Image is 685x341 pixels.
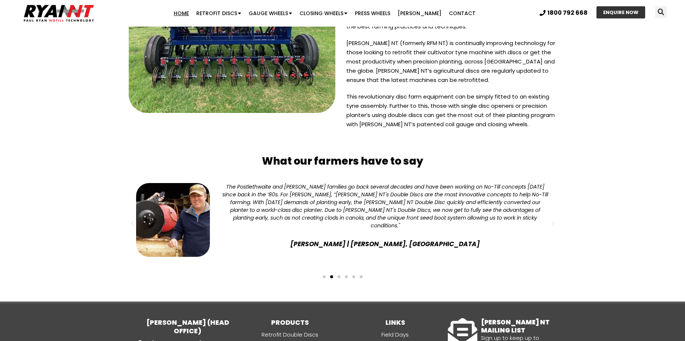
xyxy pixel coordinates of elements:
[343,318,448,327] h3: LINKS
[221,183,549,230] div: The Postlethwaite and [PERSON_NAME] families go back several decades and have been working on No-...
[445,6,479,21] a: Contact
[346,92,560,136] p: This revolutionary disc farm equipment can be simply fitted to an existing tyne assembly. Further...
[193,6,245,21] a: Retrofit Discs
[238,318,343,327] h3: PRODUCTS
[351,6,394,21] a: Press Wheels
[132,179,553,283] div: Slides
[345,275,348,278] span: Go to slide 4
[170,6,193,21] a: Home
[346,38,560,92] p: [PERSON_NAME] NT (formerly RFM NT) is continually improving technology for those looking to retro...
[360,275,363,278] span: Go to slide 6
[121,155,564,168] h2: What our farmers have to say
[352,275,355,278] span: Go to slide 5
[296,6,351,21] a: Closing Wheels
[323,275,326,278] span: Go to slide 1
[129,220,136,227] div: Previous slide
[481,318,550,335] a: [PERSON_NAME] NT MAILING LIST
[547,10,588,16] span: 1800 792 668
[330,275,333,278] span: Go to slide 2
[540,10,588,16] a: 1800 792 668
[132,179,553,268] div: 2 / 6
[238,330,343,339] a: Retrofit Double Discs
[338,275,340,278] span: Go to slide 3
[655,6,667,18] div: Search
[603,10,639,15] span: ENQUIRE NOW
[343,330,448,339] a: Field Days
[221,239,549,249] span: [PERSON_NAME] | [PERSON_NAME], [GEOGRAPHIC_DATA]
[245,6,296,21] a: Gauge Wheels
[136,183,210,257] img: Neale Postlethwaite | Donald, VIC
[22,2,96,25] img: Ryan NT logo
[394,6,445,21] a: [PERSON_NAME]
[138,318,238,335] h3: [PERSON_NAME] (HEAD OFFICE)
[549,220,557,227] div: Next slide
[596,6,645,18] a: ENQUIRE NOW
[133,6,516,21] nav: Menu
